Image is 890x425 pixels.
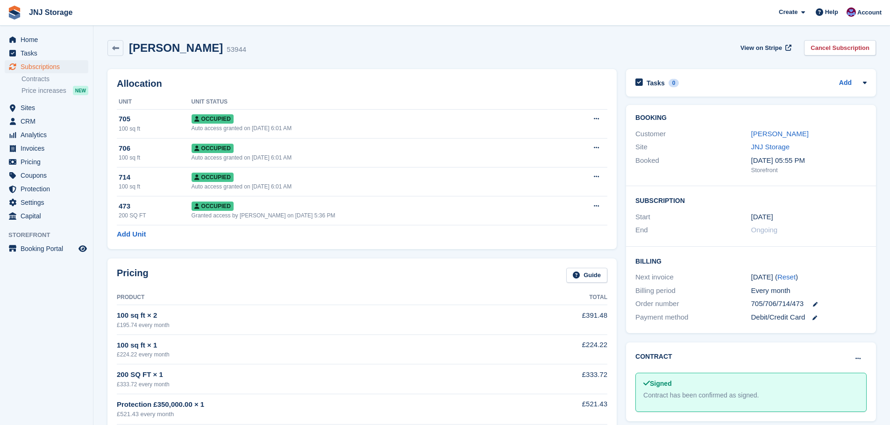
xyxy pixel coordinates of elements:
[751,166,867,175] div: Storefront
[21,101,77,114] span: Sites
[192,211,558,220] div: Granted access by [PERSON_NAME] on [DATE] 5:36 PM
[119,125,192,133] div: 100 sq ft
[647,79,665,87] h2: Tasks
[119,143,192,154] div: 706
[117,78,607,89] h2: Allocation
[518,334,607,364] td: £224.22
[119,153,192,162] div: 100 sq ft
[751,286,867,296] div: Every month
[857,8,882,17] span: Account
[5,33,88,46] a: menu
[635,155,751,175] div: Booked
[21,169,77,182] span: Coupons
[518,290,607,305] th: Total
[5,101,88,114] a: menu
[5,209,88,223] a: menu
[21,85,88,96] a: Price increases NEW
[804,40,876,56] a: Cancel Subscription
[635,195,867,205] h2: Subscription
[740,43,782,53] span: View on Stripe
[117,310,518,321] div: 100 sq ft × 2
[21,115,77,128] span: CRM
[635,114,867,122] h2: Booking
[5,182,88,195] a: menu
[635,352,672,362] h2: Contract
[839,78,852,89] a: Add
[192,124,558,132] div: Auto access granted on [DATE] 6:01 AM
[643,379,859,389] div: Signed
[117,399,518,410] div: Protection £350,000.00 × 1
[635,142,751,153] div: Site
[119,114,192,125] div: 705
[8,230,93,240] span: Storefront
[5,155,88,168] a: menu
[518,305,607,334] td: £391.48
[129,42,223,54] h2: [PERSON_NAME]
[117,95,192,110] th: Unit
[635,225,751,236] div: End
[566,268,607,283] a: Guide
[192,95,558,110] th: Unit Status
[117,340,518,351] div: 100 sq ft × 1
[25,5,76,20] a: JNJ Storage
[5,142,88,155] a: menu
[825,7,838,17] span: Help
[119,172,192,183] div: 714
[751,143,790,151] a: JNJ Storage
[117,321,518,329] div: £195.74 every month
[5,60,88,73] a: menu
[518,394,607,424] td: £521.43
[777,273,796,281] a: Reset
[751,272,867,283] div: [DATE] ( )
[635,129,751,139] div: Customer
[635,299,751,309] div: Order number
[635,272,751,283] div: Next invoice
[751,155,867,166] div: [DATE] 05:55 PM
[518,364,607,394] td: £333.72
[847,7,856,17] img: Jonathan Scrase
[669,79,679,87] div: 0
[635,286,751,296] div: Billing period
[192,114,234,124] span: Occupied
[192,182,558,191] div: Auto access granted on [DATE] 6:01 AM
[119,201,192,212] div: 473
[21,155,77,168] span: Pricing
[117,268,149,283] h2: Pricing
[5,196,88,209] a: menu
[192,144,234,153] span: Occupied
[117,290,518,305] th: Product
[119,211,192,220] div: 200 SQ FT
[21,86,66,95] span: Price increases
[751,226,778,234] span: Ongoing
[737,40,793,56] a: View on Stripe
[779,7,797,17] span: Create
[751,130,809,138] a: [PERSON_NAME]
[5,242,88,255] a: menu
[21,75,88,84] a: Contracts
[21,182,77,195] span: Protection
[21,209,77,223] span: Capital
[5,47,88,60] a: menu
[192,202,234,211] span: Occupied
[77,243,88,254] a: Preview store
[635,256,867,265] h2: Billing
[5,115,88,128] a: menu
[751,312,867,323] div: Debit/Credit Card
[117,229,146,240] a: Add Unit
[21,60,77,73] span: Subscriptions
[117,350,518,359] div: £224.22 every month
[7,6,21,20] img: stora-icon-8386f47178a22dfd0bd8f6a31ec36ba5ce8667c1dd55bd0f319d3a0aa187defe.svg
[192,173,234,182] span: Occupied
[21,128,77,141] span: Analytics
[73,86,88,95] div: NEW
[21,33,77,46] span: Home
[643,390,859,400] div: Contract has been confirmed as signed.
[192,153,558,162] div: Auto access granted on [DATE] 6:01 AM
[635,212,751,223] div: Start
[119,182,192,191] div: 100 sq ft
[117,369,518,380] div: 200 SQ FT × 1
[751,212,773,223] time: 2024-10-03 00:00:00 UTC
[5,169,88,182] a: menu
[227,44,246,55] div: 53944
[21,142,77,155] span: Invoices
